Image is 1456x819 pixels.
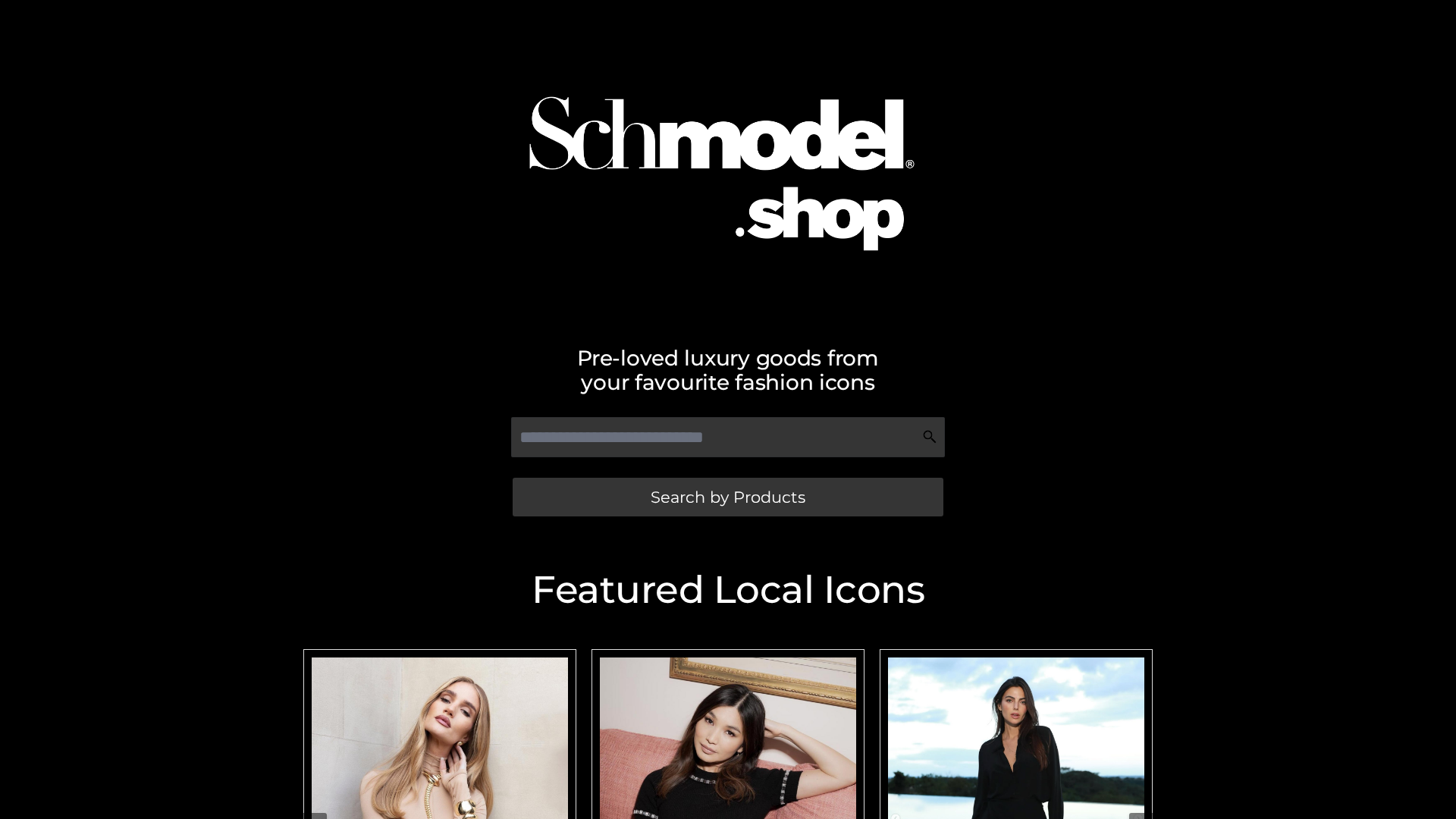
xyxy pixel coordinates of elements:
h2: Featured Local Icons​ [296,571,1160,609]
img: Search Icon [922,429,937,444]
span: Search by Products [651,489,805,505]
a: Search by Products [513,478,943,516]
h2: Pre-loved luxury goods from your favourite fashion icons [296,346,1160,394]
